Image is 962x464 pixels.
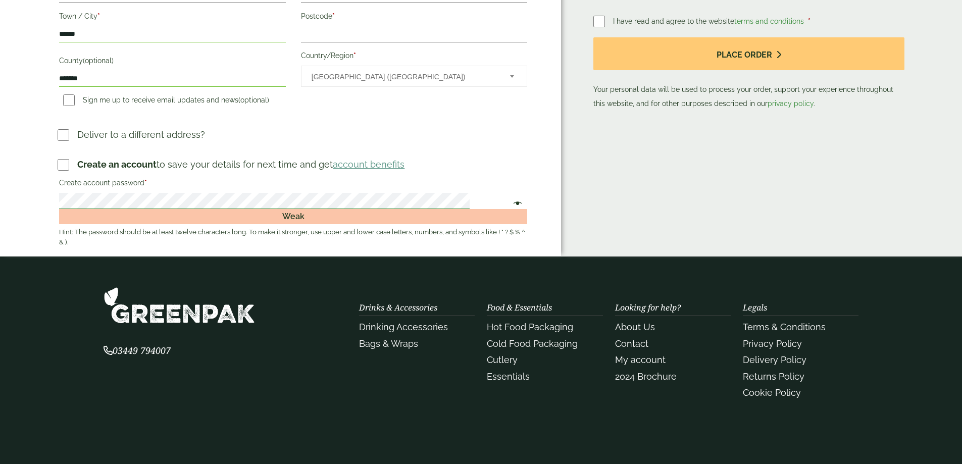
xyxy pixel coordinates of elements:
[734,17,804,25] a: terms and conditions
[59,227,527,247] small: Hint: The password should be at least twelve characters long. To make it stronger, use upper and ...
[59,9,285,26] label: Town / City
[487,338,578,349] a: Cold Food Packaging
[615,371,677,382] a: 2024 Brochure
[332,12,335,20] abbr: required
[312,66,496,87] span: United Kingdom (UK)
[613,17,806,25] span: I have read and agree to the website
[97,12,100,20] abbr: required
[487,322,573,332] a: Hot Food Packaging
[487,371,530,382] a: Essentials
[353,51,356,60] abbr: required
[743,354,806,365] a: Delivery Policy
[104,287,255,324] img: GreenPak Supplies
[487,354,518,365] a: Cutlery
[333,159,404,170] a: account benefits
[238,96,269,104] span: (optional)
[301,9,527,26] label: Postcode
[743,322,826,332] a: Terms & Conditions
[59,176,527,193] label: Create account password
[77,159,157,170] strong: Create an account
[359,322,448,332] a: Drinking Accessories
[301,48,527,66] label: Country/Region
[743,371,804,382] a: Returns Policy
[104,346,171,356] a: 03449 794007
[104,344,171,356] span: 03449 794007
[615,354,666,365] a: My account
[83,57,114,65] span: (optional)
[359,338,418,349] a: Bags & Wraps
[593,37,904,111] p: Your personal data will be used to process your order, support your experience throughout this we...
[615,322,655,332] a: About Us
[77,158,404,171] p: to save your details for next time and get
[59,54,285,71] label: County
[77,128,205,141] p: Deliver to a different address?
[144,179,147,187] abbr: required
[743,387,801,398] a: Cookie Policy
[808,17,811,25] abbr: required
[743,338,802,349] a: Privacy Policy
[59,96,273,107] label: Sign me up to receive email updates and news
[593,37,904,70] button: Place order
[63,94,75,106] input: Sign me up to receive email updates and news(optional)
[59,209,527,224] div: Weak
[615,338,648,349] a: Contact
[768,99,814,108] a: privacy policy
[301,66,527,87] span: Country/Region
